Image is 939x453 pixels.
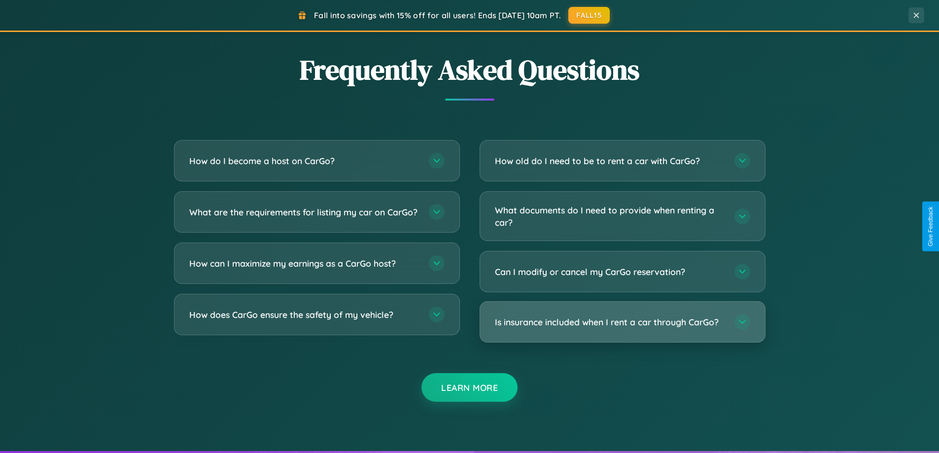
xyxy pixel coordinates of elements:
button: FALL15 [568,7,610,24]
h3: How old do I need to be to rent a car with CarGo? [495,155,725,167]
h3: Is insurance included when I rent a car through CarGo? [495,316,725,328]
h3: What documents do I need to provide when renting a car? [495,204,725,228]
h3: Can I modify or cancel my CarGo reservation? [495,266,725,278]
h2: Frequently Asked Questions [174,51,765,89]
h3: What are the requirements for listing my car on CarGo? [189,206,419,218]
h3: How can I maximize my earnings as a CarGo host? [189,257,419,270]
iframe: Intercom live chat [10,419,34,443]
h3: How does CarGo ensure the safety of my vehicle? [189,309,419,321]
span: Fall into savings with 15% off for all users! Ends [DATE] 10am PT. [314,10,561,20]
div: Give Feedback [927,207,934,246]
button: Learn More [421,373,518,402]
h3: How do I become a host on CarGo? [189,155,419,167]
